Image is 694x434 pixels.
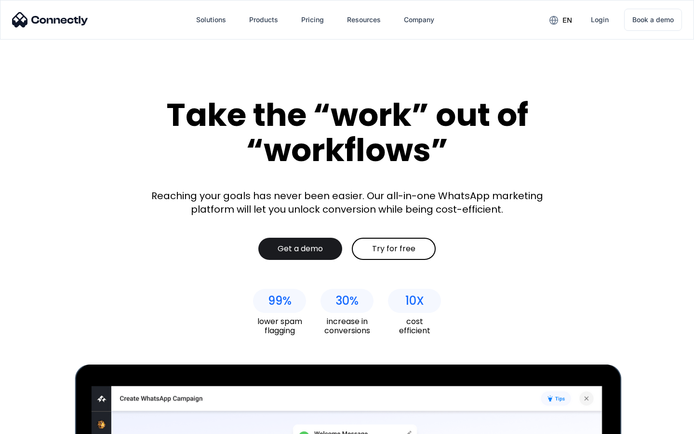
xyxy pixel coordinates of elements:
[388,317,441,335] div: cost efficient
[301,13,324,27] div: Pricing
[405,294,424,308] div: 10X
[372,244,415,254] div: Try for free
[320,317,374,335] div: increase in conversions
[294,8,332,31] a: Pricing
[583,8,616,31] a: Login
[278,244,323,254] div: Get a demo
[396,8,442,31] div: Company
[404,13,434,27] div: Company
[241,8,286,31] div: Products
[19,417,58,431] ul: Language list
[624,9,682,31] a: Book a demo
[130,97,564,167] div: Take the “work” out of “workflows”
[339,8,388,31] div: Resources
[258,238,342,260] a: Get a demo
[352,238,436,260] a: Try for free
[10,417,58,431] aside: Language selected: English
[268,294,292,308] div: 99%
[196,13,226,27] div: Solutions
[249,13,278,27] div: Products
[145,189,549,216] div: Reaching your goals has never been easier. Our all-in-one WhatsApp marketing platform will let yo...
[562,14,572,27] div: en
[542,13,579,27] div: en
[12,12,88,27] img: Connectly Logo
[188,8,234,31] div: Solutions
[335,294,359,308] div: 30%
[347,13,381,27] div: Resources
[253,317,306,335] div: lower spam flagging
[591,13,609,27] div: Login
